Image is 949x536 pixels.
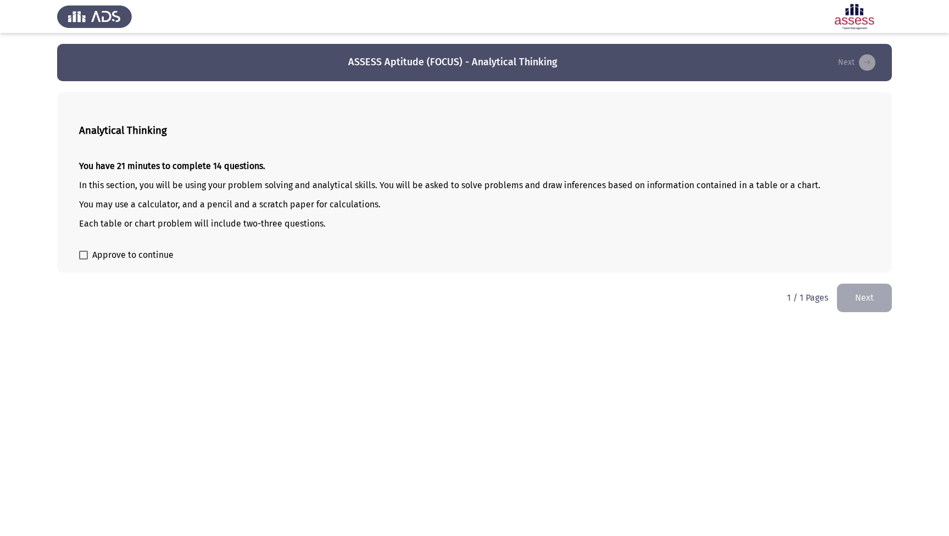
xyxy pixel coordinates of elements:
[92,249,174,262] span: Approve to continue
[79,125,870,137] h3: Analytical Thinking
[79,180,870,190] p: In this section, you will be using your problem solving and analytical skills. You will be asked ...
[79,199,870,210] p: You may use a calculator, and a pencil and a scratch paper for calculations.
[835,54,879,71] button: load next page
[787,292,828,303] p: 1 / 1 Pages
[57,1,132,32] img: Assess Talent Management logo
[79,218,870,229] p: Each table or chart problem will include two-three questions.
[348,55,557,69] h3: ASSESS Aptitude (FOCUS) - Analytical Thinking
[837,284,892,312] button: load next page
[817,1,892,32] img: Assessment logo of Focus 4 Module Assessment (IB- A/EN/AR)
[79,161,265,171] strong: You have 21 minutes to complete 14 questions.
